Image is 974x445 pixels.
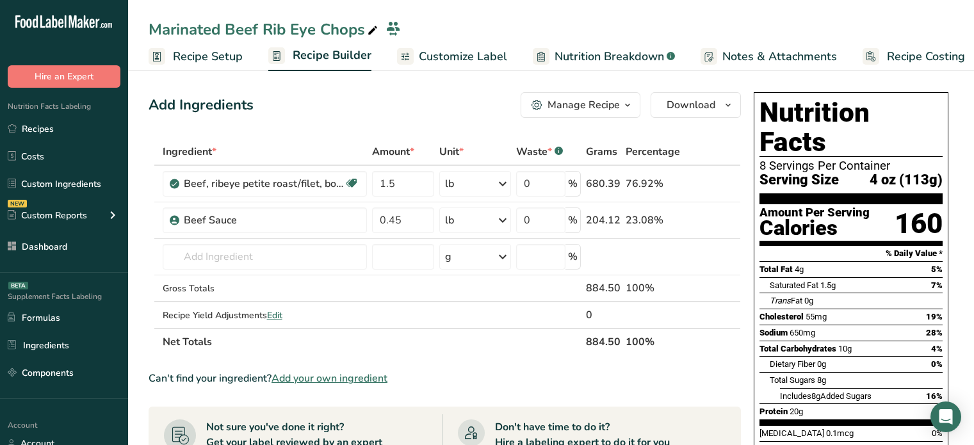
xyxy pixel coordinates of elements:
[586,176,621,191] div: 680.39
[533,42,675,71] a: Nutrition Breakdown
[626,280,680,296] div: 100%
[759,98,943,157] h1: Nutrition Facts
[838,344,852,353] span: 10g
[931,280,943,290] span: 7%
[184,176,344,191] div: Beef, ribeye petite roast/filet, boneless, separable lean only, trimmed to 0" fat, all grades, raw
[397,42,507,71] a: Customize Label
[780,391,872,401] span: Includes Added Sugars
[926,391,943,401] span: 16%
[268,41,371,72] a: Recipe Builder
[445,213,454,228] div: lb
[8,282,28,289] div: BETA
[926,312,943,321] span: 19%
[626,144,680,159] span: Percentage
[930,401,961,432] div: Open Intercom Messenger
[863,42,965,71] a: Recipe Costing
[811,391,820,401] span: 8g
[439,144,464,159] span: Unit
[795,264,804,274] span: 4g
[820,280,836,290] span: 1.5g
[583,328,623,355] th: 884.50
[722,48,837,65] span: Notes & Attachments
[701,42,837,71] a: Notes & Attachments
[586,213,621,228] div: 204.12
[770,375,815,385] span: Total Sugars
[759,264,793,274] span: Total Fat
[626,213,680,228] div: 23.08%
[759,344,836,353] span: Total Carbohydrates
[817,359,826,369] span: 0g
[770,296,802,305] span: Fat
[931,344,943,353] span: 4%
[826,428,854,438] span: 0.1mcg
[521,92,640,118] button: Manage Recipe
[932,428,943,438] span: 0%
[149,371,741,386] div: Can't find your ingredient?
[759,207,870,219] div: Amount Per Serving
[445,249,451,264] div: g
[759,428,824,438] span: [MEDICAL_DATA]
[445,176,454,191] div: lb
[272,371,387,386] span: Add your own ingredient
[163,244,367,270] input: Add Ingredient
[160,328,583,355] th: Net Totals
[419,48,507,65] span: Customize Label
[667,97,715,113] span: Download
[759,328,788,337] span: Sodium
[759,246,943,261] section: % Daily Value *
[770,296,791,305] i: Trans
[759,219,870,238] div: Calories
[586,307,621,323] div: 0
[759,159,943,172] div: 8 Servings Per Container
[8,65,120,88] button: Hire an Expert
[8,200,27,207] div: NEW
[173,48,243,65] span: Recipe Setup
[149,42,243,71] a: Recipe Setup
[149,95,254,116] div: Add Ingredients
[817,375,826,385] span: 8g
[163,144,216,159] span: Ingredient
[586,144,617,159] span: Grams
[759,172,839,188] span: Serving Size
[163,309,367,322] div: Recipe Yield Adjustments
[267,309,282,321] span: Edit
[806,312,827,321] span: 55mg
[8,209,87,222] div: Custom Reports
[184,213,344,228] div: Beef Sauce
[770,280,818,290] span: Saturated Fat
[555,48,664,65] span: Nutrition Breakdown
[931,264,943,274] span: 5%
[759,407,788,416] span: Protein
[770,359,815,369] span: Dietary Fiber
[293,47,371,64] span: Recipe Builder
[516,144,563,159] div: Waste
[895,207,943,241] div: 160
[759,312,804,321] span: Cholesterol
[626,176,680,191] div: 76.92%
[870,172,943,188] span: 4 oz (113g)
[887,48,965,65] span: Recipe Costing
[586,280,621,296] div: 884.50
[790,407,803,416] span: 20g
[548,97,620,113] div: Manage Recipe
[623,328,683,355] th: 100%
[149,18,380,41] div: Marinated Beef Rib Eye Chops
[926,328,943,337] span: 28%
[804,296,813,305] span: 0g
[163,282,367,295] div: Gross Totals
[651,92,741,118] button: Download
[790,328,815,337] span: 650mg
[931,359,943,369] span: 0%
[372,144,414,159] span: Amount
